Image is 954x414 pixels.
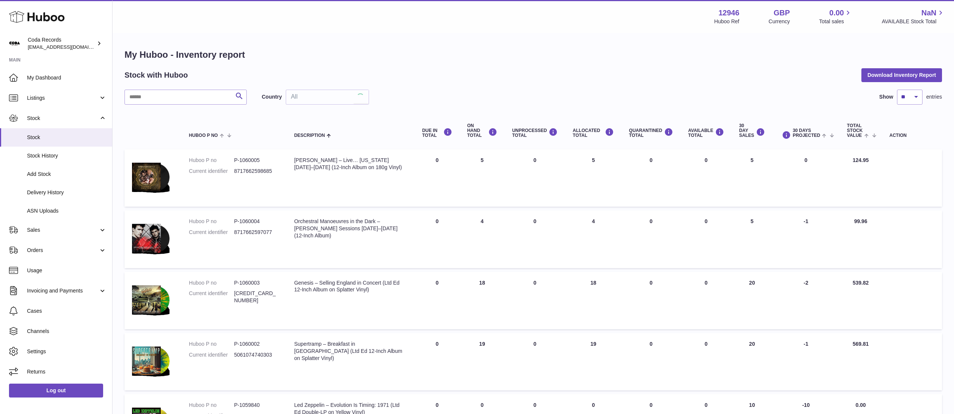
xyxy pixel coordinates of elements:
[829,8,844,18] span: 0.00
[889,133,934,138] div: Action
[132,157,169,197] img: product image
[926,93,942,100] span: entries
[460,149,505,207] td: 5
[27,134,106,141] span: Stock
[681,149,732,207] td: 0
[27,368,106,375] span: Returns
[27,267,106,274] span: Usage
[882,18,945,25] span: AVAILABLE Stock Total
[27,307,106,315] span: Cases
[415,210,460,268] td: 0
[262,93,282,100] label: Country
[124,49,942,61] h1: My Huboo - Inventory report
[856,402,866,408] span: 0.00
[861,68,942,82] button: Download Inventory Report
[854,218,867,224] span: 99.96
[27,328,106,335] span: Channels
[772,333,840,390] td: -1
[819,18,852,25] span: Total sales
[732,210,772,268] td: 5
[422,128,452,138] div: DUE IN TOTAL
[27,171,106,178] span: Add Stock
[853,280,869,286] span: 539.82
[505,149,565,207] td: 0
[415,272,460,329] td: 0
[460,272,505,329] td: 18
[573,128,614,138] div: ALLOCATED Total
[132,279,169,320] img: product image
[9,38,20,49] img: haz@pcatmedia.com
[189,340,234,348] dt: Huboo P no
[415,149,460,207] td: 0
[27,189,106,196] span: Delivery History
[847,123,863,138] span: Total stock value
[769,18,790,25] div: Currency
[27,226,99,234] span: Sales
[27,247,99,254] span: Orders
[681,333,732,390] td: 0
[565,333,621,390] td: 19
[27,287,99,294] span: Invoicing and Payments
[294,279,407,294] div: Genesis – Selling England in Concert (Ltd Ed 12-Inch Album on Splatter Vinyl)
[732,272,772,329] td: 20
[853,157,869,163] span: 124.95
[512,128,558,138] div: UNPROCESSED Total
[882,8,945,25] a: NaN AVAILABLE Stock Total
[649,157,652,163] span: 0
[294,218,407,239] div: Orchestral Manoeuvres in the Dark – [PERSON_NAME] Sessions [DATE]–[DATE] (12-Inch Album)
[921,8,936,18] span: NaN
[732,149,772,207] td: 5
[189,133,218,138] span: Huboo P no
[772,149,840,207] td: 0
[294,157,407,171] div: [PERSON_NAME] – Live… [US_STATE] [DATE]–[DATE] (12-Inch Album on 180g Vinyl)
[681,210,732,268] td: 0
[772,210,840,268] td: -1
[774,8,790,18] strong: GBP
[565,149,621,207] td: 5
[189,351,234,358] dt: Current identifier
[234,351,279,358] dd: 5061074740303
[853,341,869,347] span: 569.81
[460,210,505,268] td: 4
[234,157,279,164] dd: P-1060005
[189,218,234,225] dt: Huboo P no
[27,74,106,81] span: My Dashboard
[27,94,99,102] span: Listings
[28,36,95,51] div: Coda Records
[649,341,652,347] span: 0
[565,210,621,268] td: 4
[732,333,772,390] td: 20
[234,279,279,286] dd: P-1060003
[819,8,852,25] a: 0.00 Total sales
[189,279,234,286] dt: Huboo P no
[189,290,234,304] dt: Current identifier
[505,333,565,390] td: 0
[27,115,99,122] span: Stock
[294,133,325,138] span: Description
[27,348,106,355] span: Settings
[505,210,565,268] td: 0
[27,207,106,214] span: ASN Uploads
[124,70,188,80] h2: Stock with Huboo
[132,218,169,258] img: product image
[681,272,732,329] td: 0
[649,218,652,224] span: 0
[189,157,234,164] dt: Huboo P no
[234,168,279,175] dd: 8717662598685
[879,93,893,100] label: Show
[688,128,724,138] div: AVAILABLE Total
[234,229,279,236] dd: 8717662597077
[234,218,279,225] dd: P-1060004
[189,168,234,175] dt: Current identifier
[234,402,279,409] dd: P-1059840
[132,340,169,381] img: product image
[234,290,279,304] dd: [CREDIT_CARD_NUMBER]
[505,272,565,329] td: 0
[27,152,106,159] span: Stock History
[793,128,820,138] span: 30 DAYS PROJECTED
[9,384,103,397] a: Log out
[565,272,621,329] td: 18
[649,280,652,286] span: 0
[189,229,234,236] dt: Current identifier
[467,123,497,138] div: ON HAND Total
